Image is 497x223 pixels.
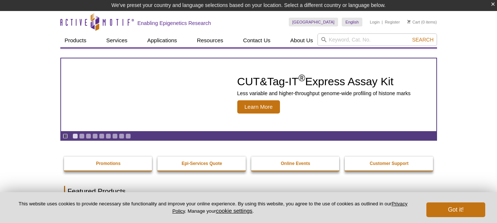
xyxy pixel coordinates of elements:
a: Go to slide 8 [119,133,124,139]
a: Go to slide 6 [106,133,111,139]
h2: Featured Products [64,186,433,197]
a: English [342,18,362,26]
a: Go to slide 9 [125,133,131,139]
article: CUT&Tag-IT Express Assay Kit [61,58,436,131]
a: Online Events [251,157,340,170]
a: Contact Us [239,33,275,47]
a: Privacy Policy [172,201,407,213]
h2: CUT&Tag-IT Express Assay Kit [237,76,411,87]
p: Less variable and higher-throughput genome-wide profiling of histone marks [237,90,411,97]
img: Your Cart [407,20,411,24]
a: Go to slide 5 [99,133,104,139]
input: Keyword, Cat. No. [317,33,437,46]
a: Applications [143,33,181,47]
strong: Customer Support [370,161,408,166]
strong: Online Events [281,161,310,166]
h2: Enabling Epigenetics Research [138,20,211,26]
strong: Promotions [96,161,121,166]
a: Toggle autoplay [63,133,68,139]
button: Got it! [426,202,485,217]
a: Login [370,19,380,25]
a: Register [385,19,400,25]
a: Go to slide 4 [92,133,98,139]
a: Products [60,33,91,47]
a: Epi-Services Quote [157,157,246,170]
a: Promotions [64,157,153,170]
a: Go to slide 3 [86,133,91,139]
button: cookie settings [216,208,252,214]
a: Customer Support [345,157,434,170]
p: This website uses cookies to provide necessary site functionality and improve your online experie... [12,201,414,215]
button: Search [410,36,436,43]
a: Resources [192,33,228,47]
a: Services [102,33,132,47]
span: Learn More [237,100,280,114]
a: [GEOGRAPHIC_DATA] [289,18,338,26]
span: Search [412,37,433,43]
li: (0 items) [407,18,437,26]
a: Go to slide 2 [79,133,85,139]
a: Cart [407,19,420,25]
a: Go to slide 7 [112,133,118,139]
a: CUT&Tag-IT Express Assay Kit CUT&Tag-IT®Express Assay Kit Less variable and higher-throughput gen... [61,58,436,131]
sup: ® [298,73,305,83]
li: | [382,18,383,26]
strong: Epi-Services Quote [182,161,222,166]
a: Go to slide 1 [72,133,78,139]
a: About Us [286,33,317,47]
